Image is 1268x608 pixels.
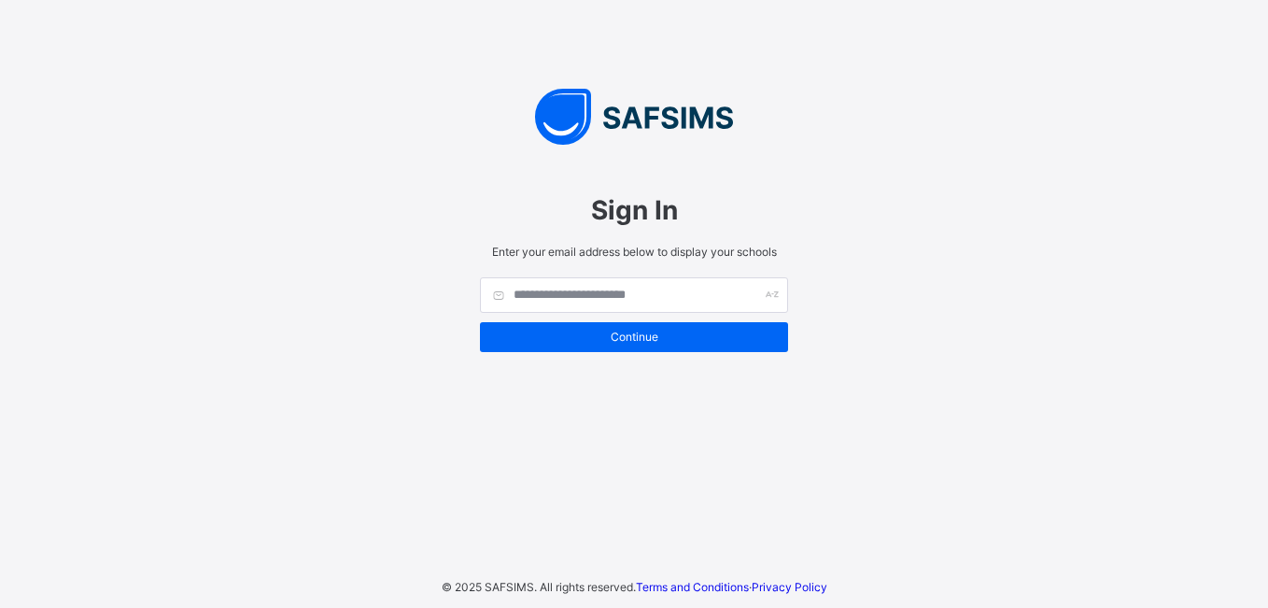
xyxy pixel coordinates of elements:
span: © 2025 SAFSIMS. All rights reserved. [442,580,636,594]
span: Sign In [480,194,788,226]
a: Privacy Policy [752,580,827,594]
img: SAFSIMS Logo [461,89,807,145]
a: Terms and Conditions [636,580,749,594]
span: Continue [494,330,774,344]
span: · [636,580,827,594]
span: Enter your email address below to display your schools [480,245,788,259]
